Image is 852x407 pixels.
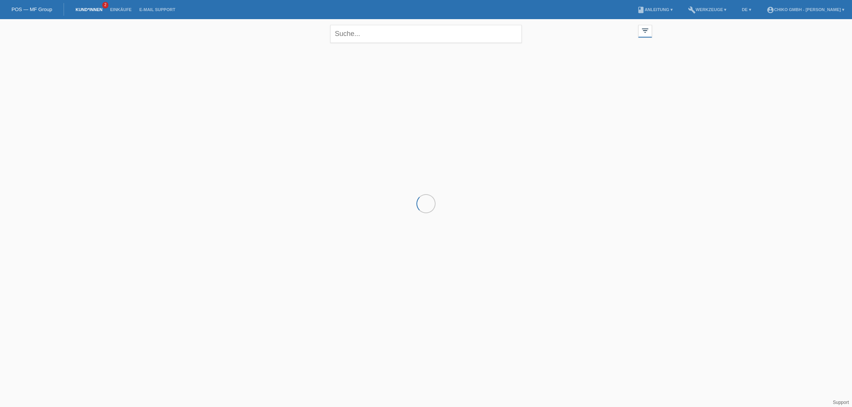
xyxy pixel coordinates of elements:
[136,7,179,12] a: E-Mail Support
[72,7,106,12] a: Kund*innen
[641,26,649,35] i: filter_list
[688,6,696,14] i: build
[684,7,731,12] a: buildWerkzeuge ▾
[330,25,522,43] input: Suche...
[11,7,52,12] a: POS — MF Group
[637,6,645,14] i: book
[633,7,677,12] a: bookAnleitung ▾
[767,6,774,14] i: account_circle
[763,7,848,12] a: account_circleChiko GmbH - [PERSON_NAME] ▾
[102,2,108,8] span: 2
[738,7,755,12] a: DE ▾
[833,400,849,405] a: Support
[106,7,135,12] a: Einkäufe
